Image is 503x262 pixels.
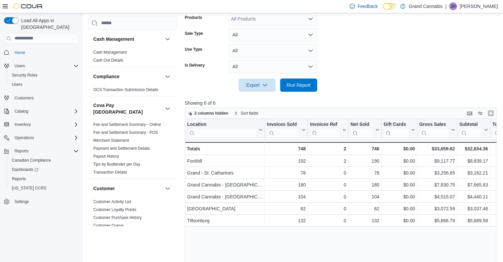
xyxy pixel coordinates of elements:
span: 2 columns hidden [194,111,228,116]
div: 2 [310,157,346,165]
label: Products [185,15,202,20]
button: All [229,60,317,73]
button: Invoices Ref [310,121,346,138]
h3: Cash Management [93,36,134,42]
button: Operations [12,134,37,142]
span: Canadian Compliance [12,158,51,163]
p: [PERSON_NAME] [460,2,498,10]
h3: Customer [93,185,115,192]
div: Invoices Ref [310,121,341,138]
a: Customer Purchase History [93,215,142,220]
button: Open list of options [308,16,313,22]
span: Operations [12,134,79,142]
span: Reports [15,148,28,154]
div: Gift Cards [384,121,410,128]
div: 0 [310,169,346,177]
div: 2 [310,145,346,153]
a: Reports [9,175,28,183]
span: Transaction Details [93,170,127,175]
button: Enter fullscreen [487,109,495,117]
div: $0.00 [384,217,415,225]
button: Security Roles [7,71,81,80]
span: Merchant Statement [93,138,129,143]
label: Is Delivery [185,63,205,68]
div: 78 [267,169,306,177]
button: Sort fields [231,109,261,117]
span: Cash Out Details [93,58,123,63]
div: Subtotal [459,121,482,128]
button: Canadian Compliance [7,156,81,165]
button: Reports [7,174,81,183]
a: Fee and Settlement Summary - Online [93,122,161,127]
div: Jack Huitema [449,2,457,10]
div: 0 [310,181,346,189]
a: Customers [12,94,36,102]
button: 2 columns hidden [185,109,231,117]
div: 78 [351,169,379,177]
a: Canadian Compliance [9,156,54,164]
div: 62 [267,205,306,213]
button: Compliance [164,73,172,80]
div: Gross Sales [419,121,449,138]
span: Export [242,79,272,92]
span: Payment and Settlement Details [93,146,150,151]
div: 104 [351,193,379,201]
button: Users [7,80,81,89]
div: Subtotal [459,121,482,138]
button: Cash Management [93,36,162,42]
div: $9,117.77 [419,157,455,165]
a: Fee and Settlement Summary - POS [93,130,158,135]
div: [GEOGRAPHIC_DATA] [187,205,263,213]
span: Users [12,62,79,70]
div: 746 [351,145,379,153]
span: Users [9,80,79,88]
div: $5,689.58 [459,217,488,225]
span: Operations [15,135,34,140]
span: Payout History [93,154,119,159]
span: Reports [9,175,79,183]
a: Cash Out Details [93,58,123,63]
div: Compliance [88,86,177,96]
div: $0.00 [384,205,415,213]
div: $4,440.11 [459,193,488,201]
span: Canadian Compliance [9,156,79,164]
a: Users [9,80,25,88]
div: 104 [267,193,306,201]
a: OCS Transaction Submission Details [93,87,158,92]
label: Use Type [185,47,202,52]
button: Invoices Sold [267,121,306,138]
button: Users [12,62,27,70]
button: Cash Management [164,35,172,43]
span: Security Roles [9,71,79,79]
div: 132 [351,217,379,225]
div: Cova Pay [GEOGRAPHIC_DATA] [88,121,177,179]
a: Customer Activity List [93,199,131,204]
a: Dashboards [9,166,41,174]
button: Display options [476,109,484,117]
div: $3,162.21 [459,169,488,177]
div: $3,256.65 [419,169,455,177]
nav: Complex example [4,45,79,224]
span: Security Roles [12,73,37,78]
div: $7,830.75 [419,181,455,189]
span: Load All Apps in [GEOGRAPHIC_DATA] [19,17,79,30]
div: $3,037.46 [459,205,488,213]
button: Catalog [1,107,81,116]
span: Inventory [12,121,79,129]
div: $0.00 [384,181,415,189]
button: Inventory [12,121,33,129]
button: Cova Pay [GEOGRAPHIC_DATA] [93,102,162,115]
div: Invoices Sold [267,121,300,138]
button: All [229,28,317,41]
div: 180 [267,181,306,189]
span: Users [12,82,22,87]
a: Home [12,49,28,57]
div: Location [187,121,257,128]
span: Catalog [15,109,28,114]
button: Location [187,121,263,138]
div: $0.00 [384,193,415,201]
span: Home [12,48,79,57]
button: Gross Sales [419,121,455,138]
